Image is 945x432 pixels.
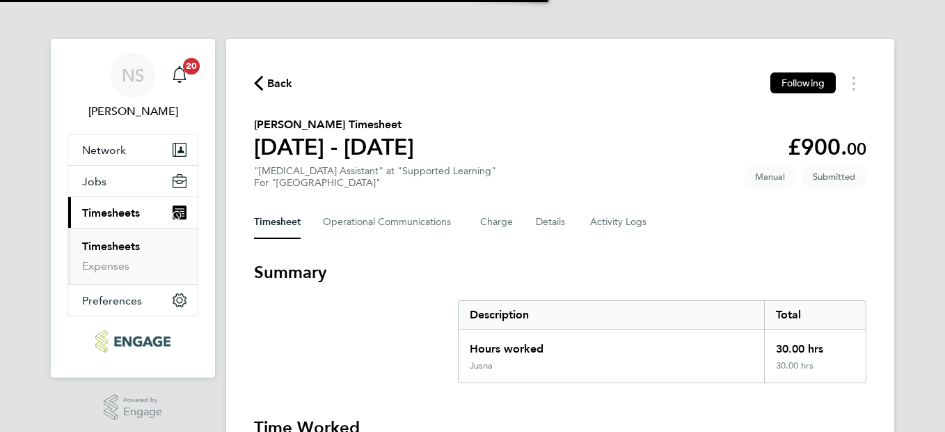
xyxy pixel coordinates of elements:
[781,77,825,89] span: Following
[841,72,866,94] button: Timesheets Menu
[254,206,301,239] button: Timesheet
[82,175,106,188] span: Jobs
[67,103,198,120] span: Natalie Strong
[480,206,514,239] button: Charge
[254,116,414,133] h2: [PERSON_NAME] Timesheet
[123,394,162,406] span: Powered by
[847,139,866,159] span: 00
[788,134,866,160] app-decimal: £900.
[82,240,140,253] a: Timesheets
[122,66,144,84] span: NS
[254,165,496,189] div: "[MEDICAL_DATA] Assistant" at "Supported Learning"
[51,39,215,378] nav: Main navigation
[82,206,140,219] span: Timesheets
[744,165,796,188] span: This timesheet was manually created.
[68,166,198,196] button: Jobs
[67,53,198,120] a: NS[PERSON_NAME]
[770,72,836,93] button: Following
[323,206,458,239] button: Operational Communications
[459,301,764,329] div: Description
[82,259,129,272] a: Expenses
[536,206,568,239] button: Details
[68,228,198,284] div: Timesheets
[123,406,162,418] span: Engage
[590,206,649,239] button: Activity Logs
[254,75,293,92] button: Back
[254,133,414,161] h1: [DATE] - [DATE]
[68,285,198,316] button: Preferences
[67,330,198,353] a: Go to home page
[764,360,866,383] div: 30.00 hrs
[254,177,496,189] div: For "[GEOGRAPHIC_DATA]"
[68,197,198,228] button: Timesheets
[458,300,866,383] div: Summary
[459,330,764,360] div: Hours worked
[802,165,866,188] span: This timesheet is Submitted.
[267,75,293,92] span: Back
[104,394,163,421] a: Powered byEngage
[183,58,200,75] span: 20
[470,360,493,371] div: Jusna
[166,53,193,98] a: 20
[68,134,198,165] button: Network
[95,330,170,353] img: ncclondon-logo-retina.png
[82,144,126,157] span: Network
[254,261,866,284] h3: Summary
[764,330,866,360] div: 30.00 hrs
[82,294,142,307] span: Preferences
[764,301,866,329] div: Total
